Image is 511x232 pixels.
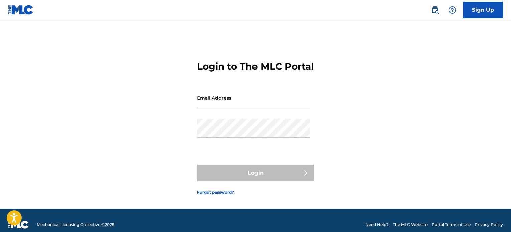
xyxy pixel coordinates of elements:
a: Sign Up [463,2,503,18]
div: Help [446,3,459,17]
a: Privacy Policy [475,222,503,228]
a: Portal Terms of Use [432,222,471,228]
a: Forgot password? [197,189,234,195]
img: MLC Logo [8,5,34,15]
img: search [431,6,439,14]
a: Public Search [428,3,442,17]
a: The MLC Website [393,222,428,228]
img: logo [8,221,29,229]
h3: Login to The MLC Portal [197,61,314,72]
span: Mechanical Licensing Collective © 2025 [37,222,114,228]
img: help [448,6,456,14]
a: Need Help? [365,222,389,228]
